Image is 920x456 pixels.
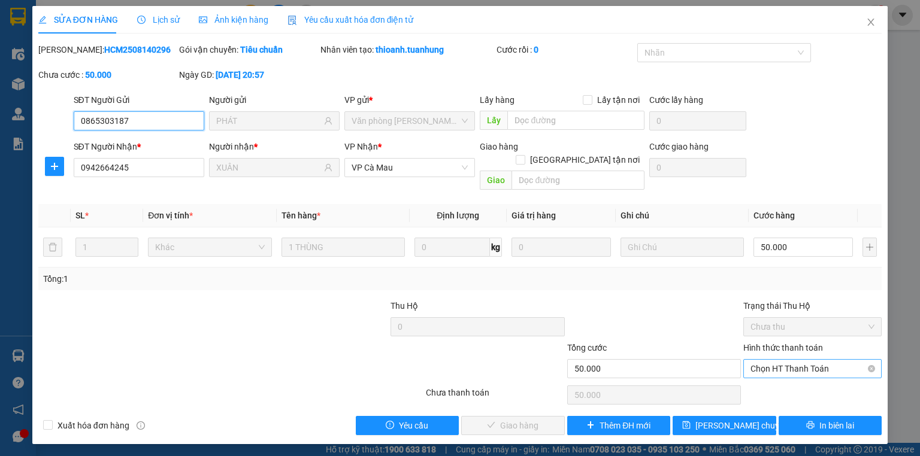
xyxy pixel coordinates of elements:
span: user [324,117,332,125]
span: Đơn vị tính [148,211,193,220]
span: VP Nhận [344,142,378,151]
span: Ảnh kiện hàng [199,15,268,25]
input: Tên người gửi [216,114,322,127]
div: SĐT Người Gửi [74,93,204,107]
span: Chọn HT Thanh Toán [750,360,874,378]
b: [DATE] 20:57 [216,70,264,80]
input: VD: Bàn, Ghế [282,238,405,257]
div: Người gửi [209,93,340,107]
b: thioanh.tuanhung [376,45,444,54]
b: GỬI : Văn phòng [PERSON_NAME] [5,75,135,121]
span: Xuất hóa đơn hàng [53,419,134,432]
b: HCM2508140296 [104,45,171,54]
div: Nhân viên tạo: [320,43,494,56]
div: Cước rồi : [497,43,635,56]
span: Tổng cước [567,343,607,352]
span: Giao [480,171,512,190]
button: plusThêm ĐH mới [567,416,671,435]
span: close-circle [868,365,875,372]
input: Ghi Chú [621,238,744,257]
span: save [682,421,691,430]
input: Dọc đường [507,111,644,130]
div: Trạng thái Thu Hộ [743,299,882,312]
button: checkGiao hàng [461,416,565,435]
span: plus [586,421,595,430]
span: VP Cà Mau [352,159,468,177]
b: 0 [534,45,538,54]
span: clock-circle [137,16,146,24]
span: phone [69,44,78,53]
span: Lấy [480,111,507,130]
li: 85 [PERSON_NAME] [5,26,228,41]
span: [PERSON_NAME] chuyển hoàn [695,419,809,432]
span: printer [806,421,815,430]
div: Chưa thanh toán [425,386,565,407]
span: [GEOGRAPHIC_DATA] tận nơi [525,153,644,166]
span: Cước hàng [753,211,795,220]
input: Cước giao hàng [649,158,746,177]
span: picture [199,16,207,24]
label: Cước lấy hàng [649,95,703,105]
span: Lịch sử [137,15,180,25]
span: Thu Hộ [391,301,418,311]
span: SỬA ĐƠN HÀNG [38,15,118,25]
span: Định lượng [437,211,479,220]
span: Yêu cầu xuất hóa đơn điện tử [287,15,414,25]
div: Tổng: 1 [43,272,356,285]
span: plus [46,162,63,171]
div: Người nhận [209,140,340,153]
span: SL [75,211,85,220]
span: environment [69,29,78,38]
img: icon [287,16,297,25]
th: Ghi chú [616,204,749,227]
button: save[PERSON_NAME] chuyển hoàn [673,416,776,435]
span: Văn phòng Hồ Chí Minh [352,112,468,130]
span: Tên hàng [282,211,320,220]
button: Close [854,6,888,39]
span: user [324,163,332,172]
span: Giao hàng [480,142,518,151]
span: Giá trị hàng [512,211,556,220]
span: Yêu cầu [399,419,428,432]
div: Gói vận chuyển: [179,43,317,56]
input: Cước lấy hàng [649,111,746,130]
span: close [866,17,876,27]
span: Chưa thu [750,318,874,336]
span: Khác [155,238,264,256]
input: 0 [512,238,611,257]
span: kg [490,238,502,257]
b: [PERSON_NAME] [69,8,170,23]
span: Lấy hàng [480,95,515,105]
button: plus [862,238,877,257]
b: 50.000 [85,70,111,80]
span: exclamation-circle [386,421,394,430]
li: 02839.63.63.63 [5,41,228,56]
label: Hình thức thanh toán [743,343,823,352]
div: SĐT Người Nhận [74,140,204,153]
div: Chưa cước : [38,68,177,81]
button: exclamation-circleYêu cầu [356,416,459,435]
div: VP gửi [344,93,475,107]
input: Dọc đường [512,171,644,190]
span: Lấy tận nơi [592,93,644,107]
div: [PERSON_NAME]: [38,43,177,56]
input: Tên người nhận [216,161,322,174]
button: delete [43,238,62,257]
span: In biên lai [819,419,854,432]
span: info-circle [137,421,145,430]
b: Tiêu chuẩn [240,45,283,54]
span: Thêm ĐH mới [600,419,650,432]
div: Ngày GD: [179,68,317,81]
button: plus [45,157,64,176]
button: printerIn biên lai [779,416,882,435]
label: Cước giao hàng [649,142,709,151]
span: edit [38,16,47,24]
